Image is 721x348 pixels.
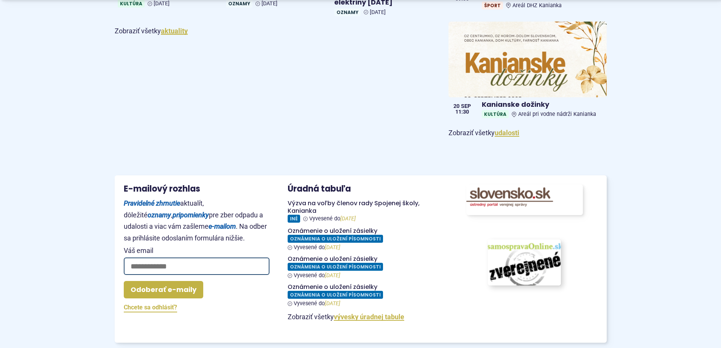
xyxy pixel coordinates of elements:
[124,281,203,298] button: Odoberať e-maily
[482,2,503,9] span: Šport
[484,237,565,288] img: obrázok s odkazom na portál www.samospravaonline.sk, kde obec zverejňuje svoje zmluvy, faktúry a ...
[124,302,177,312] a: Chcete sa odhlásiť?
[334,8,361,16] span: Oznamy
[288,184,351,194] h3: Úradná tabuľa
[173,211,209,219] strong: pripomienky
[466,184,583,215] img: Odkaz na portál www.slovensko.sk
[461,104,471,109] span: sep
[482,110,509,118] span: Kultúra
[124,198,269,244] p: aktualít, dôležité , pre zber odpadu a udalosti a viac vám zašleme . Na odber sa prihlásite odosl...
[518,111,596,117] span: Areál pri vodne nádrži Kanianka
[482,100,603,109] h4: Kanianske dožinky
[448,22,606,122] a: Kanianske dožinky KultúraAreál pri vodne nádrži Kanianka 20 sep 11:30
[370,9,386,16] span: [DATE]
[161,27,188,35] a: Zobraziť všetky aktuality
[115,25,431,37] p: Zobraziť všetky
[453,109,471,115] span: 11:30
[288,255,433,279] a: Oznámenie o uložení zásielky Oznámenia o uložení písomnosti Vyvesené do[DATE]
[154,0,170,7] span: [DATE]
[288,200,433,223] a: Výzva na voľby členov rady Spojenej školy, Kanianka Iné Vyvesené do[DATE]
[262,0,277,7] span: [DATE]
[124,257,269,275] input: Váš email
[495,129,519,137] a: Zobraziť všetky udalosti
[334,313,404,321] a: Zobraziť celú úradnú tabuľu
[288,227,433,251] a: Oznámenie o uložení zásielky Oznámenia o uložení písomnosti Vyvesené do[DATE]
[288,255,433,263] h4: Oznámenie o uložení zásielky
[288,283,433,307] a: Oznámenie o uložení zásielky Oznámenia o uložení písomnosti Vyvesené do[DATE]
[288,227,433,235] h4: Oznámenie o uložení zásielky
[148,211,171,219] strong: oznamy
[288,283,433,291] h4: Oznámenie o uložení zásielky
[288,313,433,321] p: Zobraziť všetky
[124,247,269,254] span: Váš email
[448,127,606,139] p: Zobraziť všetky
[453,104,459,109] span: 20
[288,200,433,215] h4: Výzva na voľby členov rady Spojenej školy, Kanianka
[512,2,562,9] span: Areál DHZ Kanianka
[124,199,180,207] strong: Pravidelné zhrnutie
[124,184,269,194] h3: E-mailový rozhlas
[209,222,236,230] strong: e-mailom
